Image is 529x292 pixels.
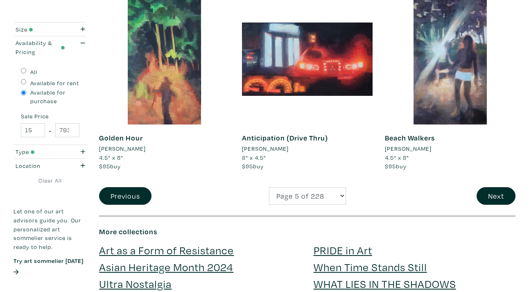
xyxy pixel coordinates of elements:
[242,144,289,153] li: [PERSON_NAME]
[242,162,253,170] span: $95
[16,161,65,170] div: Location
[16,38,65,56] div: Availability & Pricing
[14,159,87,172] button: Location
[385,144,432,153] li: [PERSON_NAME]
[14,176,87,185] a: Clear All
[385,154,409,161] span: 4.5" x 8"
[16,147,65,156] div: Type
[99,187,151,205] button: Previous
[21,113,79,119] small: Sale Price
[242,133,328,143] a: Anticipation (Drive Thru)
[99,260,233,274] a: Asian Heritage Month 2024
[314,276,456,291] a: WHAT LIES IN THE SHADOWS
[99,227,515,236] h6: More collections
[99,162,110,170] span: $95
[14,145,87,158] button: Type
[14,257,84,276] a: Try art sommelier [DATE]
[99,133,143,143] a: Golden Hour
[99,276,172,291] a: Ultra Nostalgia
[385,162,407,170] span: buy
[314,260,427,274] a: When Time Stands Still
[30,88,80,106] label: Available for purchase
[14,36,87,59] button: Availability & Pricing
[242,154,266,161] span: 8" x 4.5"
[49,125,52,136] span: -
[99,144,146,153] li: [PERSON_NAME]
[385,133,435,143] a: Beach Walkers
[314,243,372,257] a: PRIDE in Art
[99,243,234,257] a: Art as a Form of Resistance
[385,144,515,153] a: [PERSON_NAME]
[242,144,373,153] a: [PERSON_NAME]
[14,207,87,251] p: Let one of our art advisors guide you. Our personalized art sommelier service is ready to help.
[99,154,123,161] span: 4.5" x 8"
[99,144,230,153] a: [PERSON_NAME]
[30,68,37,77] label: All
[477,187,515,205] button: Next
[30,79,79,88] label: Available for rent
[242,162,264,170] span: buy
[385,162,396,170] span: $95
[14,23,87,36] button: Size
[16,25,65,34] div: Size
[99,162,121,170] span: buy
